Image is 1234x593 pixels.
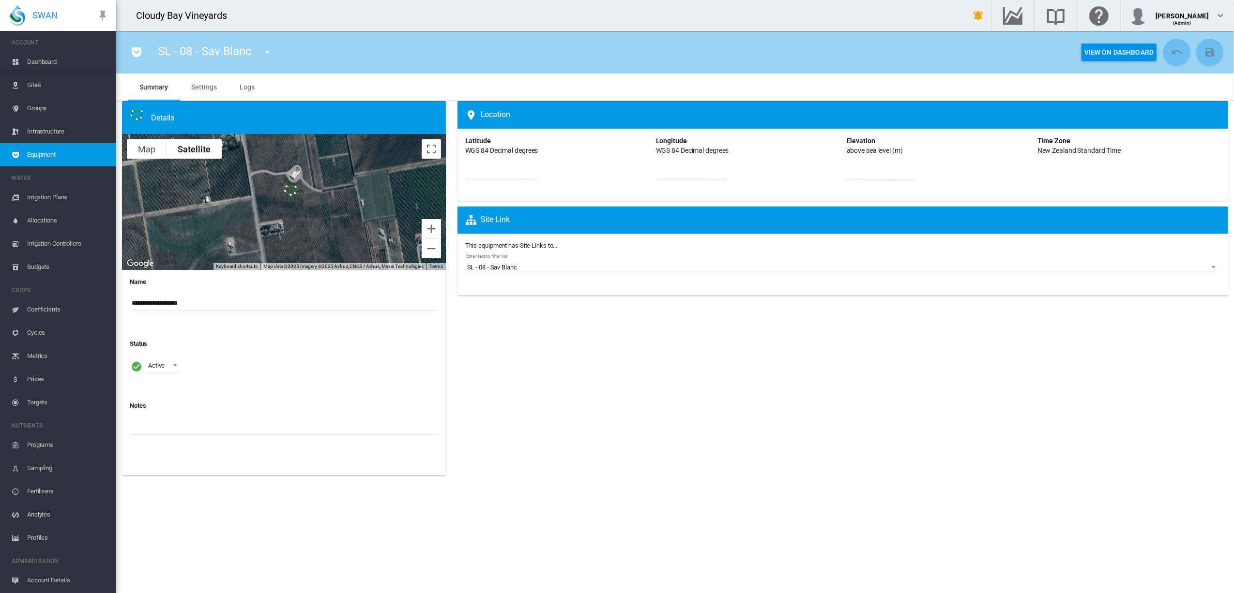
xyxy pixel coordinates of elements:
span: Location [465,109,510,121]
span: Prices [27,368,108,391]
span: ADMINISTRATION [12,553,108,569]
button: Zoom in [422,219,441,238]
md-icon: icon-sitemap [465,214,481,226]
span: ACCOUNT [12,35,108,50]
span: Budgets [27,255,108,279]
span: Map data ©2025 Imagery ©2025 Airbus, CNES / Airbus, Maxar Technologies [263,264,424,269]
div: Cloudy Bay Vineyards [136,9,236,22]
span: Dashboard [27,50,108,74]
span: Cycles [27,321,108,344]
span: Allocations [27,209,108,232]
div: Elevation [847,136,875,146]
span: Site Link [465,214,510,226]
md-icon: icon-pocket [131,46,142,58]
span: Profiles [27,526,108,549]
div: New Zealand Standard Time [1037,146,1121,156]
b: Status [130,340,147,347]
div: Latitude [465,136,491,146]
div: SL - 08 - Sav Blanc [280,181,301,206]
span: Targets [27,391,108,414]
md-icon: icon-map-marker [465,109,481,121]
a: Terms [429,264,443,269]
span: Sites [27,74,108,97]
b: Name [130,278,146,285]
span: Analytes [27,503,108,526]
div: above sea level (m) [847,146,903,156]
span: Irrigation Plans [27,186,108,209]
span: Logs [240,83,255,91]
div: SL - 08 - Sav Blanc [467,263,517,272]
button: Save Changes [1196,39,1223,66]
span: Programs [27,433,108,457]
div: Longitude [656,136,687,146]
div: [PERSON_NAME] [1156,7,1209,17]
span: WATER [12,170,108,186]
md-select: Enter text to filter list: SL - 08 - Sav Blanc [466,260,1219,274]
md-icon: icon-pin [97,10,108,21]
span: Groups [27,97,108,120]
md-icon: icon-chevron-down [1215,10,1226,21]
span: Infrastructure [27,120,108,143]
img: 3.svg [130,109,143,127]
span: Summary [139,83,168,91]
button: Toggle fullscreen view [422,139,441,159]
label: This equipment has Site Links to... [465,241,1220,250]
button: Keyboard shortcuts [216,263,258,270]
span: SWAN [32,9,58,21]
span: Equipment [27,143,108,166]
button: Show street map [127,139,167,159]
md-icon: icon-bell-ring [973,10,984,21]
md-icon: Click here for help [1087,10,1111,21]
button: Zoom out [422,239,441,258]
img: Google [124,257,156,270]
span: Coefficients [27,298,108,321]
md-icon: icon-menu-down [261,46,273,58]
button: icon-bell-ring [969,6,988,25]
span: Account Details [27,569,108,592]
div: A 'Site Link' will cause the equipment to appear on the Site Map and Site Equipment list [461,214,1228,226]
md-icon: Go to the Data Hub [1001,10,1024,21]
div: Active [148,362,165,369]
b: Notes [130,402,146,409]
span: Metrics [27,344,108,368]
span: (Admin) [1173,20,1192,26]
span: SL - 08 - Sav Blanc [158,44,252,58]
div: WGS 84 Decimal degrees [656,146,729,156]
img: SWAN-Landscape-Logo-Colour-drop.png [10,5,25,26]
button: Show satellite imagery [167,139,222,159]
i: Active [131,360,142,372]
button: Cancel Changes [1163,39,1190,66]
div: WGS 84 Decimal degrees [465,146,538,156]
button: icon-pocket [127,43,146,62]
span: Fertilisers [27,480,108,503]
a: Open this area in Google Maps (opens a new window) [124,257,156,270]
img: profile.jpg [1128,6,1148,25]
span: Settings [191,83,216,91]
button: View On Dashboard [1082,44,1157,61]
span: Irrigation Controllers [27,232,108,255]
button: icon-menu-down [258,43,277,62]
span: Sampling [27,457,108,480]
div: Site Health Area [130,109,446,127]
md-icon: icon-undo [1171,46,1183,58]
span: CROPS [12,282,108,298]
md-icon: icon-content-save [1204,46,1216,58]
md-icon: Search the knowledge base [1044,10,1067,21]
span: NUTRIENTS [12,418,108,433]
div: Time Zone [1037,136,1070,146]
